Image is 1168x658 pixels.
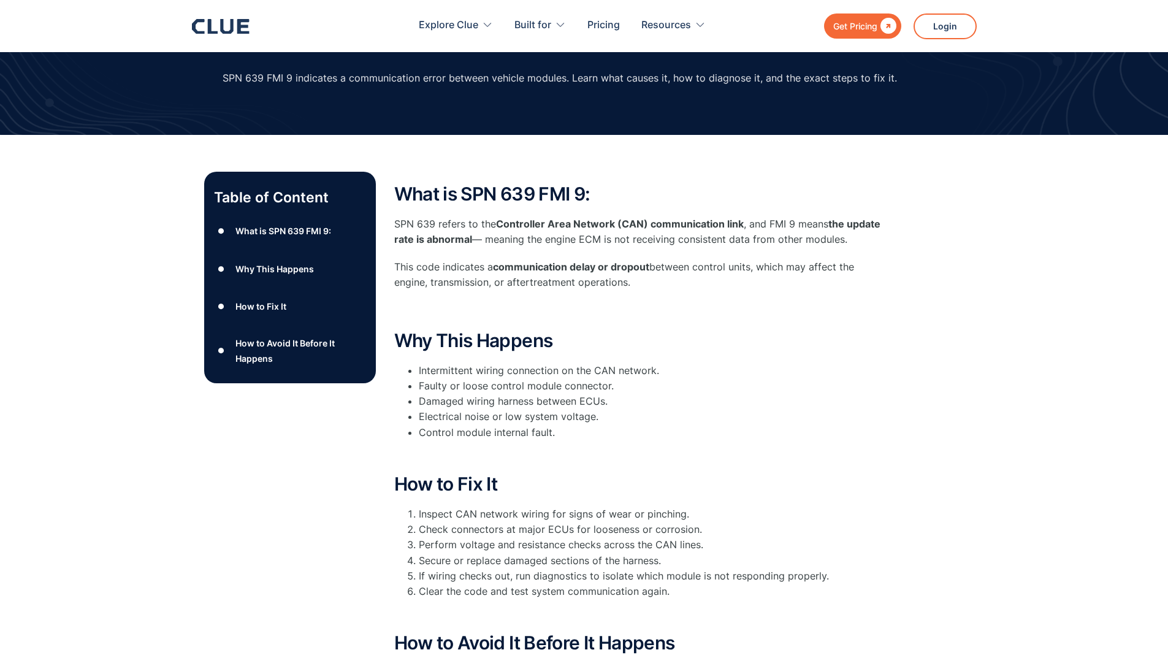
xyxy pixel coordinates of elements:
p: SPN 639 FMI 9 indicates a communication error between vehicle modules. Learn what causes it, how ... [223,71,897,86]
h2: What is SPN 639 FMI 9: [394,184,885,204]
p: ‍ [394,605,885,621]
a: ●What is SPN 639 FMI 9: [214,222,366,240]
div: Get Pricing [833,18,877,34]
div: How to Avoid It Before It Happens [235,335,365,366]
li: Damaged wiring harness between ECUs. [419,394,885,409]
div: Why This Happens [235,261,314,277]
li: Inspect CAN network wiring for signs of wear or pinching. [419,507,885,522]
div: What is SPN 639 FMI 9: [235,223,331,239]
li: Perform voltage and resistance checks across the CAN lines. [419,537,885,553]
li: Electrical noise or low system voltage. [419,409,885,424]
a: Login [914,13,977,39]
div:  [877,18,896,34]
p: ‍ [394,446,885,462]
div: Built for [514,6,566,45]
strong: the update rate is abnormal [394,218,880,245]
li: Check connectors at major ECUs for looseness or corrosion. [419,522,885,537]
li: Intermittent wiring connection on the CAN network. [419,363,885,378]
div: Explore Clue [419,6,493,45]
div: How to Fix It [235,299,286,314]
p: SPN 639 refers to the , and FMI 9 means — meaning the engine ECM is not receiving consistent data... [394,216,885,247]
strong: Controller Area Network (CAN) communication link [496,218,744,230]
div: ● [214,297,229,316]
div: Resources [641,6,706,45]
div: Built for [514,6,551,45]
li: If wiring checks out, run diagnostics to isolate which module is not responding properly. [419,568,885,584]
li: Secure or replace damaged sections of the harness. [419,553,885,568]
p: This code indicates a between control units, which may affect the engine, transmission, or aftert... [394,259,885,290]
h1: What is SPN 639 FMI 9 & How to Solve It? [223,21,874,58]
h2: How to Avoid It Before It Happens [394,633,885,653]
p: ‍ [394,303,885,318]
a: Get Pricing [824,13,901,39]
a: ●How to Avoid It Before It Happens [214,335,366,366]
div: ● [214,259,229,278]
a: ●Why This Happens [214,259,366,278]
p: Table of Content [214,188,366,207]
div: ● [214,342,229,360]
a: Pricing [587,6,620,45]
h2: How to Fix It [394,474,885,494]
a: ●How to Fix It [214,297,366,316]
strong: communication delay or dropout [493,261,649,273]
li: Clear the code and test system communication again. [419,584,885,599]
div: Explore Clue [419,6,478,45]
div: Resources [641,6,691,45]
li: Faulty or loose control module connector. [419,378,885,394]
li: Control module internal fault. [419,425,885,440]
div: ● [214,222,229,240]
h2: Why This Happens [394,331,885,351]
